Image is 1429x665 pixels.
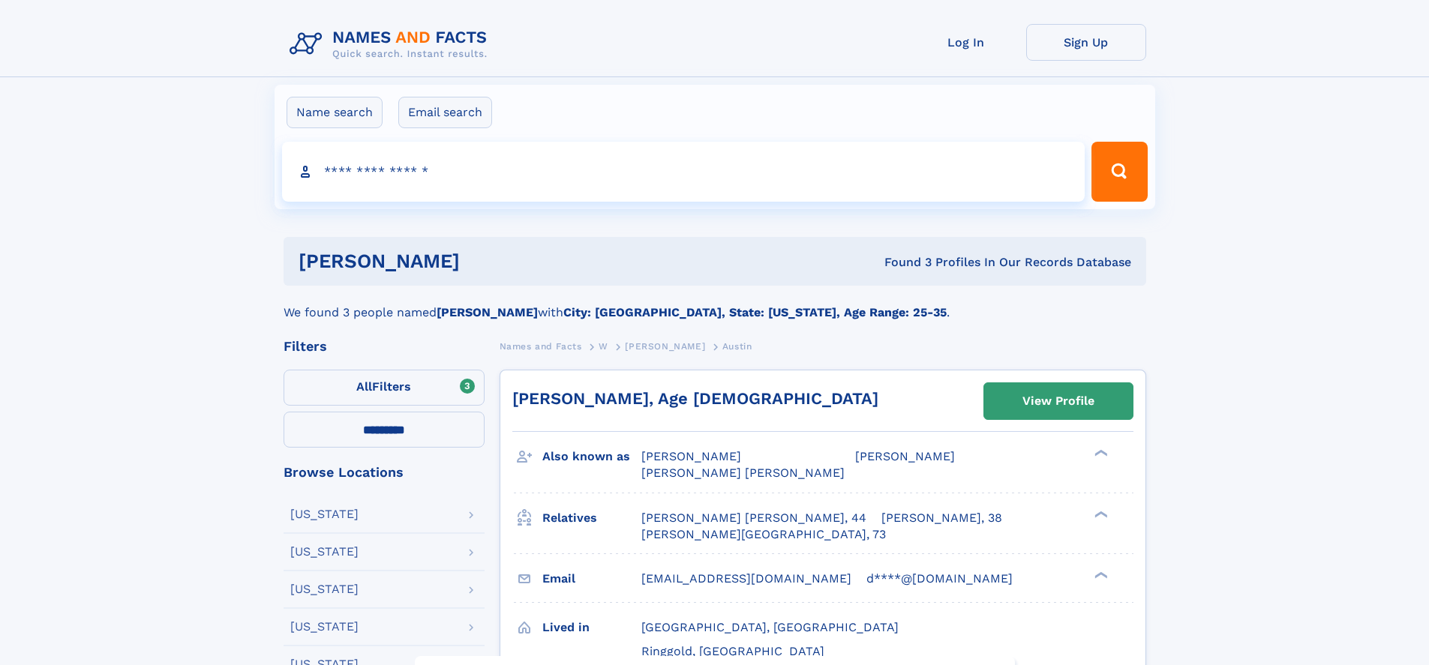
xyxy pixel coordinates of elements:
a: W [599,337,608,355]
span: W [599,341,608,352]
h3: Email [542,566,641,592]
div: Browse Locations [284,466,485,479]
h1: [PERSON_NAME] [299,252,672,271]
span: [EMAIL_ADDRESS][DOMAIN_NAME] [641,571,851,586]
b: City: [GEOGRAPHIC_DATA], State: [US_STATE], Age Range: 25-35 [563,305,947,319]
span: [PERSON_NAME] [855,449,955,463]
span: [PERSON_NAME] [PERSON_NAME] [641,466,845,480]
label: Email search [398,97,492,128]
span: All [356,379,372,394]
span: [GEOGRAPHIC_DATA], [GEOGRAPHIC_DATA] [641,620,899,634]
img: Logo Names and Facts [284,24,500,64]
div: Filters [284,340,485,353]
h3: Lived in [542,615,641,640]
div: View Profile [1022,384,1094,418]
div: [US_STATE] [290,508,359,520]
span: [PERSON_NAME] [641,449,741,463]
a: Sign Up [1026,24,1146,61]
div: ❯ [1091,448,1109,458]
div: ❯ [1091,509,1109,519]
div: Found 3 Profiles In Our Records Database [672,254,1131,271]
span: [PERSON_NAME] [625,341,705,352]
label: Name search [287,97,383,128]
a: View Profile [984,383,1133,419]
span: Austin [722,341,752,352]
a: [PERSON_NAME], Age [DEMOGRAPHIC_DATA] [512,389,878,408]
button: Search Button [1091,142,1147,202]
div: We found 3 people named with . [284,286,1146,322]
div: [US_STATE] [290,546,359,558]
div: [US_STATE] [290,621,359,633]
h3: Also known as [542,444,641,469]
div: ❯ [1091,570,1109,580]
a: Log In [906,24,1026,61]
a: Names and Facts [500,337,582,355]
a: [PERSON_NAME] [625,337,705,355]
b: [PERSON_NAME] [437,305,538,319]
a: [PERSON_NAME][GEOGRAPHIC_DATA], 73 [641,526,886,543]
h3: Relatives [542,505,641,531]
span: Ringgold, [GEOGRAPHIC_DATA] [641,644,824,658]
a: [PERSON_NAME], 38 [881,510,1002,526]
div: [US_STATE] [290,583,359,595]
a: [PERSON_NAME] [PERSON_NAME], 44 [641,510,866,526]
label: Filters [284,370,485,406]
input: search input [282,142,1085,202]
